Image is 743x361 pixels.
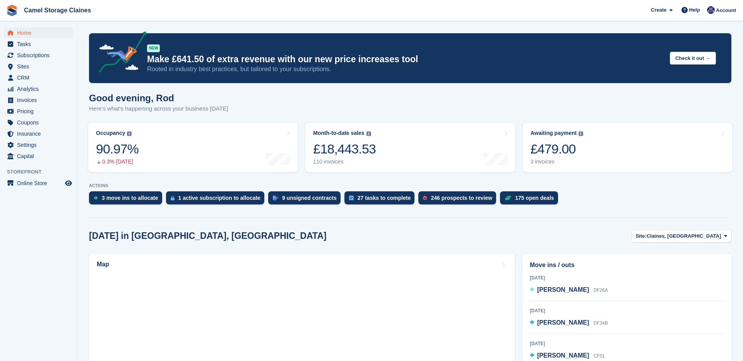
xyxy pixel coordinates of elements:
a: menu [4,50,73,61]
a: 246 prospects to review [418,191,500,208]
p: Here's what's happening across your business [DATE] [89,104,228,113]
div: [DATE] [530,307,724,314]
a: 3 move ins to allocate [89,191,166,208]
div: Month-to-date sales [313,130,364,136]
img: icon-info-grey-7440780725fd019a000dd9b08b2336e03edf1995a4989e88bcd33f0948082b44.svg [366,131,371,136]
button: Check it out → [670,52,716,65]
img: stora-icon-8386f47178a22dfd0bd8f6a31ec36ba5ce8667c1dd55bd0f319d3a0aa187defe.svg [6,5,18,16]
img: Rod [707,6,715,14]
div: Awaiting payment [531,130,577,136]
span: CRM [17,72,63,83]
a: menu [4,83,73,94]
div: Occupancy [96,130,125,136]
img: price-adjustments-announcement-icon-8257ccfd72463d97f412b2fc003d46551f7dbcb40ab6d574587a9cd5c0d94... [92,31,147,75]
div: 3 invoices [531,158,584,165]
div: [DATE] [530,340,724,347]
a: [PERSON_NAME] CF01 [530,351,605,361]
a: menu [4,128,73,139]
button: Site: Claines, [GEOGRAPHIC_DATA] [632,230,731,242]
a: Preview store [64,179,73,188]
img: contract_signature_icon-13c848040528278c33f63329250d36e43548de30e8caae1d1a13099fd9432cc5.svg [273,196,278,200]
a: menu [4,61,73,72]
span: Site: [636,232,647,240]
a: menu [4,27,73,38]
span: Analytics [17,83,63,94]
a: Occupancy 90.97% 0.3% [DATE] [88,123,298,172]
a: menu [4,72,73,83]
a: menu [4,151,73,162]
div: NEW [147,44,160,52]
a: menu [4,95,73,106]
a: menu [4,117,73,128]
div: 175 open deals [515,195,554,201]
h2: Move ins / outs [530,261,724,270]
span: Pricing [17,106,63,117]
a: Camel Storage Claines [21,4,94,17]
div: 110 invoices [313,158,376,165]
p: ACTIONS [89,183,731,188]
p: Rooted in industry best practices, but tailored to your subscriptions. [147,65,664,73]
span: Settings [17,140,63,150]
a: menu [4,178,73,189]
span: CF01 [594,353,605,359]
div: 0.3% [DATE] [96,158,139,165]
a: menu [4,39,73,49]
span: Account [716,7,736,14]
img: task-75834270c22a3079a89374b754ae025e5fb1db73e45f91037f5363f120a921f8.svg [349,196,354,200]
h1: Good evening, Rod [89,93,228,103]
div: 246 prospects to review [431,195,492,201]
h2: Map [97,261,109,268]
span: Storefront [7,168,77,176]
h2: [DATE] in [GEOGRAPHIC_DATA], [GEOGRAPHIC_DATA] [89,231,327,241]
a: 1 active subscription to allocate [166,191,268,208]
img: move_ins_to_allocate_icon-fdf77a2bb77ea45bf5b3d319d69a93e2d87916cf1d5bf7949dd705db3b84f3ca.svg [94,196,98,200]
span: Sites [17,61,63,72]
img: deal-1b604bf984904fb50ccaf53a9ad4b4a5d6e5aea283cecdc64d6e3604feb123c2.svg [505,195,511,201]
span: [PERSON_NAME] [537,319,589,326]
img: prospect-51fa495bee0391a8d652442698ab0144808aea92771e9ea1ae160a38d050c398.svg [423,196,427,200]
a: 27 tasks to complete [344,191,419,208]
a: Awaiting payment £479.00 3 invoices [523,123,732,172]
span: Create [651,6,666,14]
a: Month-to-date sales £18,443.53 110 invoices [305,123,515,172]
span: Invoices [17,95,63,106]
div: 9 unsigned contracts [282,195,337,201]
div: £18,443.53 [313,141,376,157]
span: Subscriptions [17,50,63,61]
span: Home [17,27,63,38]
div: £479.00 [531,141,584,157]
span: Tasks [17,39,63,49]
a: menu [4,106,73,117]
div: 27 tasks to complete [358,195,411,201]
div: 90.97% [96,141,139,157]
span: Online Store [17,178,63,189]
a: 9 unsigned contracts [268,191,344,208]
span: [PERSON_NAME] [537,352,589,359]
span: Coupons [17,117,63,128]
img: active_subscription_to_allocate_icon-d502201f5373d7db506a760aba3b589e785aa758c864c3986d89f69b8ff3... [171,196,175,201]
span: Capital [17,151,63,162]
span: Help [689,6,700,14]
span: DF34B [594,320,608,326]
div: [DATE] [530,274,724,281]
img: icon-info-grey-7440780725fd019a000dd9b08b2336e03edf1995a4989e88bcd33f0948082b44.svg [127,131,132,136]
a: 175 open deals [500,191,562,208]
span: Claines, [GEOGRAPHIC_DATA] [647,232,721,240]
a: menu [4,140,73,150]
div: 1 active subscription to allocate [178,195,260,201]
p: Make £641.50 of extra revenue with our new price increases tool [147,54,664,65]
a: [PERSON_NAME] DF26A [530,285,608,295]
span: DF26A [594,288,608,293]
div: 3 move ins to allocate [102,195,158,201]
a: [PERSON_NAME] DF34B [530,318,608,328]
span: Insurance [17,128,63,139]
span: [PERSON_NAME] [537,286,589,293]
img: icon-info-grey-7440780725fd019a000dd9b08b2336e03edf1995a4989e88bcd33f0948082b44.svg [579,131,583,136]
